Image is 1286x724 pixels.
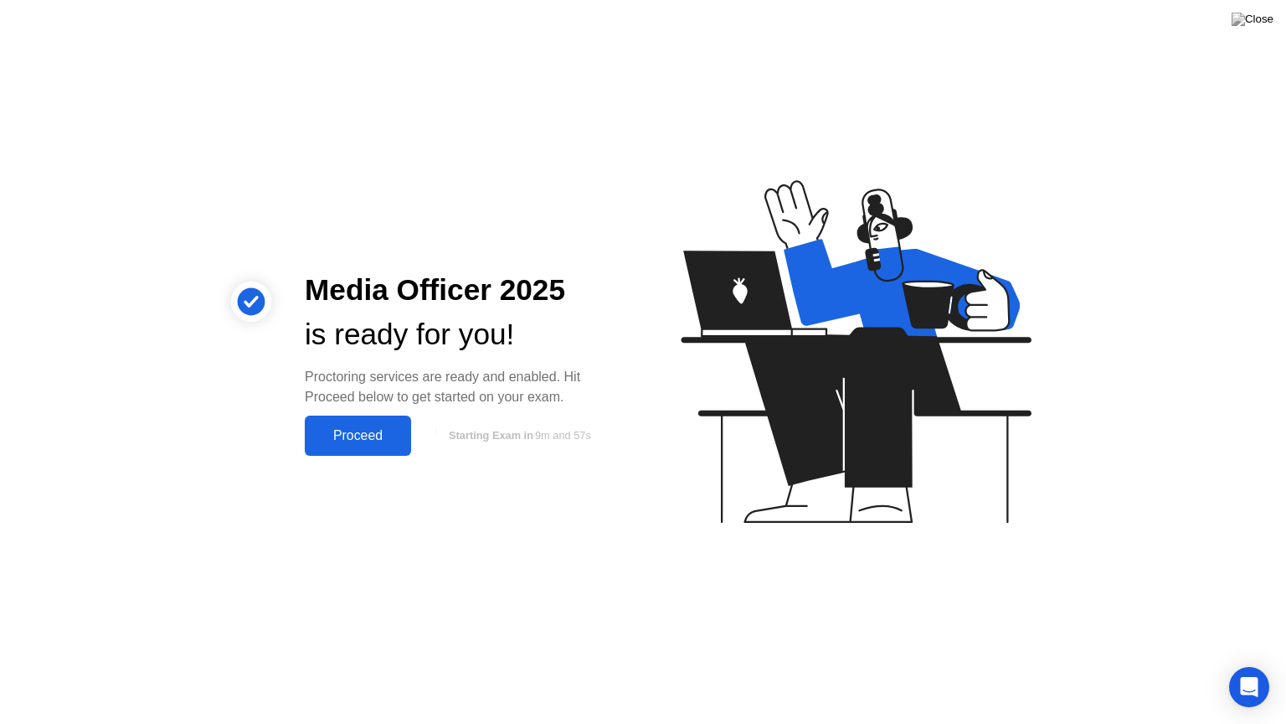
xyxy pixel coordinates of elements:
[305,268,616,313] div: Media Officer 2025
[1232,13,1273,26] img: Close
[305,416,411,456] button: Proceed
[305,313,616,357] div: is ready for you!
[419,420,616,452] button: Starting Exam in9m and 57s
[535,429,591,442] span: 9m and 57s
[305,367,616,407] div: Proctoring services are ready and enabled. Hit Proceed below to get started on your exam.
[1229,667,1269,707] div: Open Intercom Messenger
[310,428,406,443] div: Proceed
